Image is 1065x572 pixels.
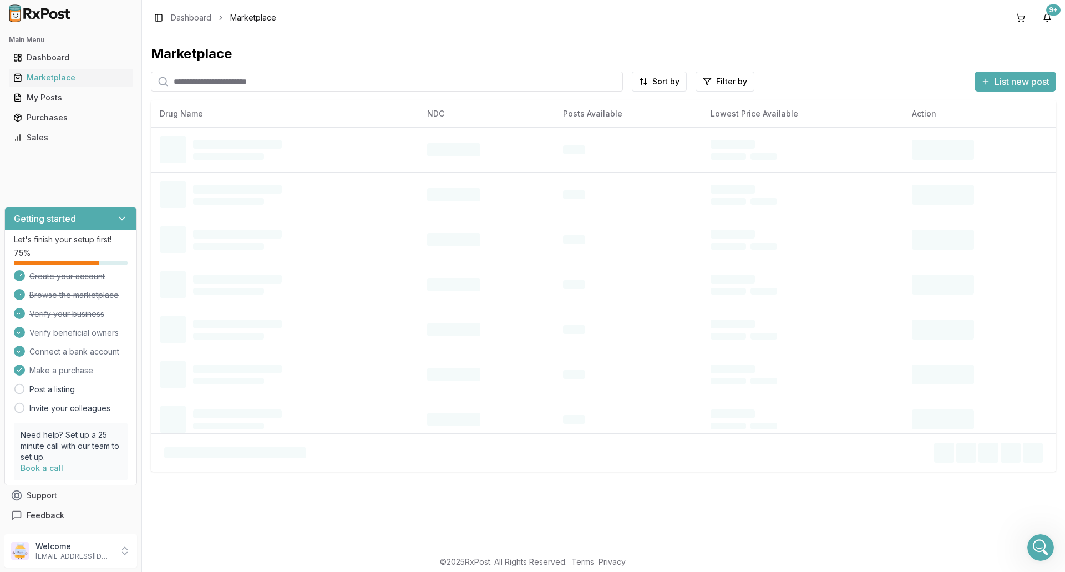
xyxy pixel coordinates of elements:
div: Everything i was able to find is in your cart please review [18,272,173,293]
div: JEFFREY says… [9,87,213,265]
div: I was able to get everything just waiting on the [MEDICAL_DATA] then i will call to have you submit [18,39,173,72]
span: Marketplace [230,12,276,23]
img: RxPost Logo [4,4,75,22]
a: [EMAIL_ADDRESS][DOMAIN_NAME] [55,239,191,248]
div: Everything i was able to find is in your cart please review [9,265,182,300]
button: Sales [4,129,137,146]
img: Profile image for Manuel [32,6,49,24]
div: Manuel says… [9,32,213,87]
div: 9+ [1046,4,1061,16]
button: Dashboard [4,49,137,67]
div: Sales [13,132,128,143]
b: Greenway Pharmacy [55,157,145,166]
button: Purchases [4,109,137,126]
nav: breadcrumb [171,12,276,23]
a: Dashboard [9,48,133,68]
button: Support [4,485,137,505]
button: Home [174,4,195,26]
div: Marketplace [13,72,128,83]
button: List new post [975,72,1056,92]
span: List new post [995,75,1049,88]
span: Filter by [716,76,747,87]
a: Marketplace [9,68,133,88]
div: [STREET_ADDRESS] [55,173,204,184]
th: Drug Name [151,100,418,127]
a: Invite your colleagues [29,403,110,414]
button: Emoji picker [17,363,26,372]
a: Book a call [21,463,63,473]
a: Post a listing [29,384,75,395]
button: Sort by [632,72,687,92]
th: NDC [418,100,554,127]
h2: Main Menu [9,36,133,44]
div: Manuel says… [9,265,213,309]
p: Need help? Set up a 25 minute call with our team to set up. [21,429,121,463]
textarea: Message… [9,340,212,359]
a: Privacy [599,557,626,566]
h3: Getting started [14,212,76,225]
p: Welcome [35,541,113,552]
iframe: Intercom live chat [1027,534,1054,561]
button: Send a message… [190,359,208,377]
div: Marketplace [151,45,1056,63]
span: Feedback [27,510,64,521]
span: Sort by [652,76,679,87]
div: Office [PHONE_NUMBER] [55,206,204,217]
button: go back [7,4,28,26]
th: Action [903,100,1056,127]
span: Verify your business [29,308,104,320]
div: I was able to get everything just waiting on the [MEDICAL_DATA] then i will call to have you submit [9,32,182,78]
button: Filter by [696,72,754,92]
a: My Posts [9,88,133,108]
div: [GEOGRAPHIC_DATA] [55,189,204,200]
span: Create your account [29,271,105,282]
a: Dashboard [171,12,211,23]
button: 9+ [1038,9,1056,27]
div: Dashboard [13,52,128,63]
a: Purchases [9,108,133,128]
a: Terms [571,557,594,566]
p: Active [DATE] [54,14,103,25]
span: Browse the marketplace [29,290,119,301]
img: User avatar [11,542,29,560]
a: List new post [975,77,1056,88]
div: My Posts [13,92,128,103]
button: Feedback [4,505,137,525]
div: need one more Mounjaro7.5mg/0.5ml [48,309,213,333]
div: need one more Mounjaro7.5mg/0.5ml [57,316,204,327]
p: Let's finish your setup first! [14,234,128,245]
div: JEFFREY says… [9,309,213,342]
span: Make a purchase [29,365,93,376]
div: AWESOME tyGreenway Pharmacy[STREET_ADDRESS][GEOGRAPHIC_DATA]Office [PHONE_NUMBER]Fax [PHONE_NUMBE... [47,87,213,256]
span: Verify beneficial owners [29,327,119,338]
th: Posts Available [554,100,702,127]
h1: [PERSON_NAME] [54,6,126,14]
span: 75 % [14,247,31,259]
button: Upload attachment [53,363,62,372]
button: Marketplace [4,69,137,87]
button: My Posts [4,89,137,107]
div: Fax [PHONE_NUMBER] [55,222,204,234]
th: Lowest Price Available [702,100,904,127]
span: Connect a bank account [29,346,119,357]
div: Close [195,4,215,24]
p: [EMAIL_ADDRESS][DOMAIN_NAME] [35,552,113,561]
div: Purchases [13,112,128,123]
a: Sales [9,128,133,148]
div: AWESOME ty [55,93,204,104]
button: Gif picker [35,363,44,372]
